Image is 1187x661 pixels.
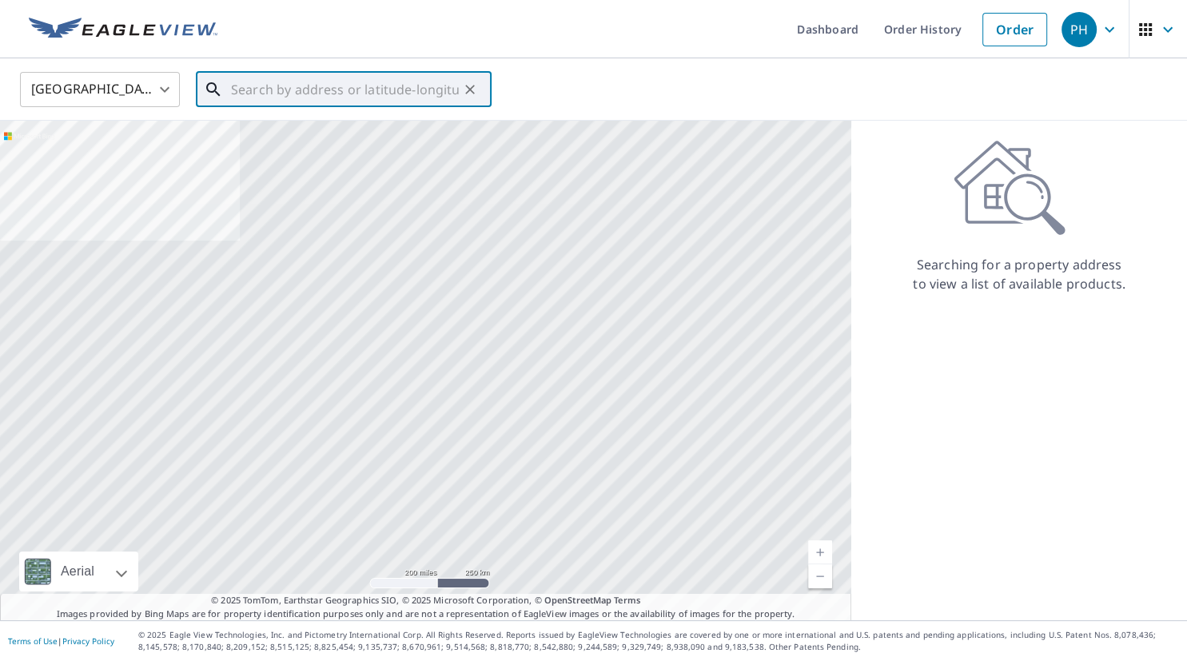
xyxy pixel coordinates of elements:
button: Clear [459,78,481,101]
a: Current Level 5, Zoom In [808,540,832,564]
div: Aerial [56,551,99,591]
div: PH [1062,12,1097,47]
a: Current Level 5, Zoom Out [808,564,832,588]
a: Terms of Use [8,635,58,647]
div: Aerial [19,551,138,591]
span: © 2025 TomTom, Earthstar Geographics SIO, © 2025 Microsoft Corporation, © [211,594,640,607]
p: | [8,636,114,646]
a: Privacy Policy [62,635,114,647]
a: Order [982,13,1047,46]
img: EV Logo [29,18,217,42]
a: OpenStreetMap [544,594,611,606]
p: © 2025 Eagle View Technologies, Inc. and Pictometry International Corp. All Rights Reserved. Repo... [138,629,1179,653]
input: Search by address or latitude-longitude [231,67,459,112]
div: [GEOGRAPHIC_DATA] [20,67,180,112]
a: Terms [614,594,640,606]
p: Searching for a property address to view a list of available products. [912,255,1126,293]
